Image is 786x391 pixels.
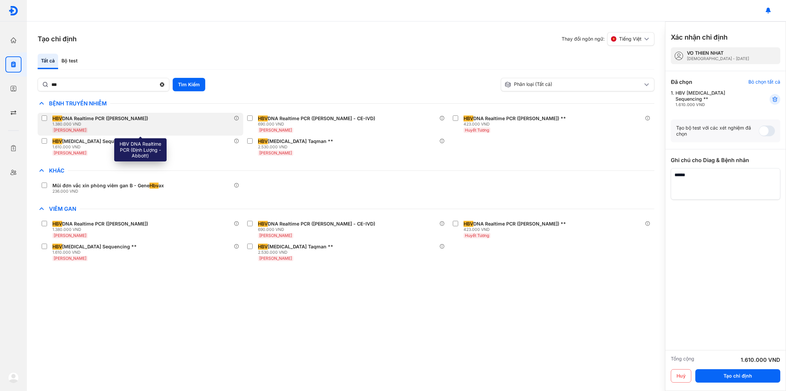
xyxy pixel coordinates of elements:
[687,50,749,56] div: VO THIEN NHAT
[741,356,780,364] div: 1.610.000 VND
[748,79,780,85] div: Bỏ chọn tất cả
[671,156,780,164] div: Ghi chú cho Diag & Bệnh nhân
[259,128,292,133] span: [PERSON_NAME]
[38,34,77,44] h3: Tạo chỉ định
[464,221,566,227] div: DNA Realtime PCR ([PERSON_NAME]) **
[258,244,268,250] span: HBV
[8,372,19,383] img: logo
[52,244,137,250] div: [MEDICAL_DATA] Sequencing **
[258,138,333,144] div: [MEDICAL_DATA] Taqman **
[465,233,489,238] span: Huyết Tương
[54,256,86,261] span: [PERSON_NAME]
[46,205,80,212] span: Viêm Gan
[465,128,489,133] span: Huyết Tương
[259,233,292,238] span: [PERSON_NAME]
[258,244,333,250] div: [MEDICAL_DATA] Taqman **
[52,189,167,194] div: 236.000 VND
[258,121,378,127] div: 690.000 VND
[52,221,62,227] span: HBV
[52,250,139,255] div: 1.610.000 VND
[52,115,62,121] span: HBV
[464,121,569,127] div: 423.000 VND
[258,144,336,150] div: 2.530.000 VND
[675,102,753,107] div: 1.610.000 VND
[58,54,81,69] div: Bộ test
[46,167,68,174] span: Khác
[52,183,164,189] div: Mũi đơn vắc xin phòng viêm gan B - Gene ax
[562,32,654,46] div: Thay đổi ngôn ngữ:
[258,115,375,121] div: DNA Realtime PCR ([PERSON_NAME] - CE-IVD)
[258,221,375,227] div: DNA Realtime PCR ([PERSON_NAME] - CE-IVD)
[54,150,86,155] span: [PERSON_NAME]
[258,115,268,121] span: HBV
[38,54,58,69] div: Tất cả
[464,115,473,121] span: HBV
[52,144,139,150] div: 1.610.000 VND
[52,138,62,144] span: HBV
[671,33,728,42] h3: Xác nhận chỉ định
[258,227,378,232] div: 690.000 VND
[676,125,759,137] div: Tạo bộ test với các xét nghiệm đã chọn
[173,78,205,91] button: Tìm Kiếm
[258,221,268,227] span: HBV
[671,356,694,364] div: Tổng cộng
[52,121,151,127] div: 1.380.000 VND
[671,78,692,86] div: Đã chọn
[52,227,151,232] div: 1.380.000 VND
[52,244,62,250] span: HBV
[464,227,569,232] div: 423.000 VND
[258,250,336,255] div: 2.530.000 VND
[687,56,749,61] div: [DEMOGRAPHIC_DATA] - [DATE]
[259,150,292,155] span: [PERSON_NAME]
[671,369,691,383] button: Huỷ
[505,81,643,88] div: Phân loại (Tất cả)
[258,138,268,144] span: HBV
[675,90,753,107] div: HBV [MEDICAL_DATA] Sequencing **
[149,183,159,189] span: Hbv
[52,138,137,144] div: [MEDICAL_DATA] Sequencing **
[46,100,110,107] span: Bệnh Truyền Nhiễm
[464,115,566,121] div: DNA Realtime PCR ([PERSON_NAME]) **
[259,256,292,261] span: [PERSON_NAME]
[54,233,86,238] span: [PERSON_NAME]
[8,6,18,16] img: logo
[464,221,473,227] span: HBV
[52,221,148,227] div: DNA Realtime PCR ([PERSON_NAME])
[52,115,148,121] div: DNA Realtime PCR ([PERSON_NAME])
[619,36,642,42] span: Tiếng Việt
[54,128,86,133] span: [PERSON_NAME]
[671,90,753,107] div: 1.
[695,369,780,383] button: Tạo chỉ định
